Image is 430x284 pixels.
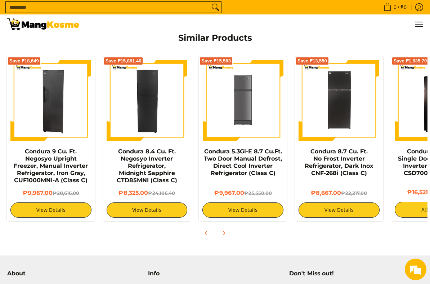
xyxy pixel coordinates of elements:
span: Save ₱13,550 [297,59,327,64]
h6: ₱8,325.00 [107,190,188,197]
button: Search [210,2,221,13]
div: Chat with us now [37,40,121,50]
span: Save ₱1,835.70 [394,59,427,64]
h4: About [7,270,141,278]
span: 0 [393,5,398,10]
h4: Don't Miss out! [289,270,423,278]
img: Condura 8.4 Cu. Ft. Negosyo Inverter Refrigerator, Midnight Sapphire CTD85MNI (Class C) [107,60,188,141]
span: Save ₱18,649 [9,59,39,64]
a: View Details [107,203,188,218]
span: ₱0 [399,5,408,10]
del: ₱24,186.40 [148,191,175,196]
a: Condura 8.7 Cu. Ft. No Frost Inverter Refrigerator, Dark Inox CNF-268i (Class C) [305,148,373,177]
del: ₱22,217.00 [341,191,367,196]
del: ₱25,550.00 [244,191,272,196]
span: • [381,3,409,11]
a: Condura 5.3Gi-E 8.7 Cu.Ft. Two Door Manual Defrost, Direct Cool Inverter Refrigerator (Class C) [204,148,282,177]
h6: ₱9,967.00 [202,190,283,197]
del: ₱28,616.00 [53,191,79,196]
a: View Details [10,203,91,218]
div: Minimize live chat window [118,4,135,21]
a: Condura 8.4 Cu. Ft. Negosyo Inverter Refrigerator, Midnight Sapphire CTD85MNI (Class C) [117,148,177,184]
img: Condura 8.7 Cu. Ft. No Frost Inverter Refrigerator, Dark Inox CNF-268i (Class C) [299,61,380,140]
span: Save ₱15,583 [201,59,231,64]
a: Condura 9 Cu. Ft. Negosyo Upright Freezer, Manual Inverter Refrigerator, Iron Gray, CUF1000MNI-A ... [14,148,88,184]
img: Condura 9 Cu. Ft. Negosyo Upright Freezer, Manual Inverter Refrigerator, Iron Gray, CUF1000MNI-A ... [10,60,91,141]
nav: Main Menu [86,14,423,34]
span: We're online! [42,91,99,164]
button: Menu [414,14,423,34]
a: View Details [299,203,380,218]
a: View Details [202,203,283,218]
img: Condura 5.3Gi-E 8.7 Cu.Ft. Two Door Manual Defrost, Direct Cool Inverter Refrigerator (Class C) [202,60,283,141]
span: Save ₱15,861.40 [106,59,142,64]
ul: Customer Navigation [86,14,423,34]
h2: Similar Products [60,33,370,44]
textarea: Type your message and hit 'Enter' [4,197,137,222]
h6: ₱9,967.00 [10,190,91,197]
button: Previous [198,226,214,241]
h6: ₱8,667.00 [299,190,380,197]
button: Next [216,226,232,241]
img: BUY NOW: Class C Condura 8.5 Cu. Ft. 2-Door Inverter Ref l Mang Kosme [7,18,79,30]
h4: Info [148,270,282,278]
